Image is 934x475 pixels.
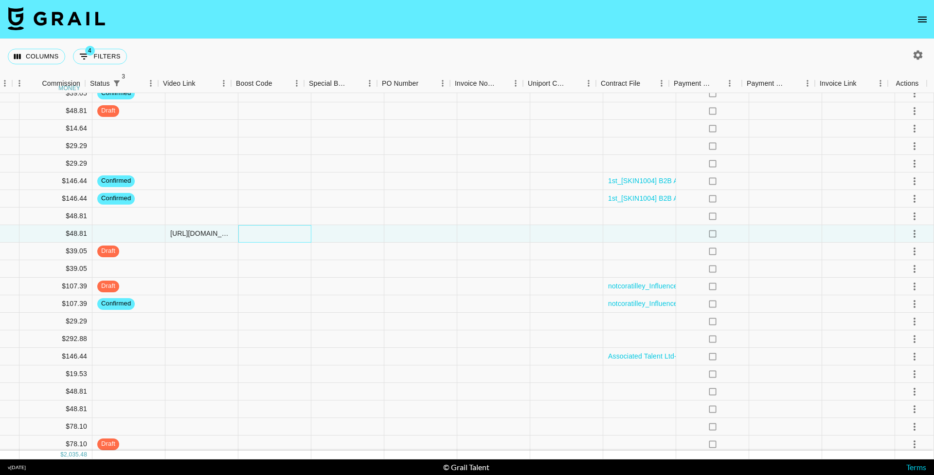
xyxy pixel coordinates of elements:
[382,74,418,93] div: PO Number
[119,72,128,81] span: 3
[19,330,92,348] div: $292.88
[19,85,92,102] div: $39.05
[906,296,923,312] button: select merge strategy
[896,74,919,93] div: Actions
[640,76,654,90] button: Sort
[568,76,581,90] button: Sort
[857,76,870,90] button: Sort
[97,282,119,291] span: draft
[97,176,135,186] span: confirmed
[906,401,923,418] button: select merge strategy
[304,74,377,93] div: Special Booking Type
[90,74,110,93] div: Status
[349,76,362,90] button: Sort
[163,74,196,93] div: Video Link
[906,103,923,119] button: select merge strategy
[19,155,92,172] div: $29.29
[455,74,495,93] div: Invoice Notes
[19,102,92,120] div: $48.81
[913,10,932,29] button: open drawer
[873,76,888,91] button: Menu
[272,76,286,90] button: Sort
[669,74,742,93] div: Payment Sent
[888,74,927,93] div: Actions
[110,76,124,90] button: Show filters
[906,120,923,137] button: select merge strategy
[19,208,92,225] div: $48.81
[19,365,92,383] div: $19.53
[97,89,135,98] span: confirmed
[906,366,923,382] button: select merge strategy
[508,76,523,91] button: Menu
[8,49,65,64] button: Select columns
[742,74,815,93] div: Payment Sent Date
[608,351,747,361] a: Associated Talent Ltd-Order Confirmation.pdf
[289,76,304,91] button: Menu
[906,418,923,435] button: select merge strategy
[906,331,923,347] button: select merge strategy
[19,400,92,418] div: $48.81
[608,193,765,203] a: 1st_[SKIN1004] B2B Agreement_grwmbysaraa.pdf
[144,76,158,91] button: Menu
[906,348,923,365] button: select merge strategy
[97,299,135,308] span: confirmed
[60,451,64,459] div: $
[124,76,137,90] button: Sort
[97,106,119,115] span: draft
[495,76,508,90] button: Sort
[523,74,596,93] div: Uniport Contact Email
[19,418,92,436] div: $78.10
[906,208,923,225] button: select merge strategy
[906,462,926,472] a: Terms
[58,85,80,91] div: money
[608,176,765,186] a: 1st_[SKIN1004] B2B Agreement_grwmbysaraa.pdf
[19,313,92,330] div: $29.29
[435,76,450,91] button: Menu
[64,451,87,459] div: 2,035.48
[906,243,923,260] button: select merge strategy
[19,243,92,260] div: $39.05
[19,383,92,400] div: $48.81
[85,46,95,56] span: 4
[712,76,725,90] button: Sort
[19,190,92,208] div: $146.44
[8,7,105,30] img: Grail Talent
[906,173,923,190] button: select merge strategy
[19,436,92,453] div: $78.10
[196,76,209,90] button: Sort
[28,76,42,90] button: Sort
[906,226,923,242] button: select merge strategy
[608,281,855,291] a: notcoratilley_Influencer Promotion Terms-KOL_DFSYYYXKOL20250724002.pdf
[906,313,923,330] button: select merge strategy
[236,74,272,93] div: Boost Code
[19,225,92,243] div: $48.81
[528,74,568,93] div: Uniport Contact Email
[85,74,158,93] div: Status
[216,76,231,91] button: Menu
[450,74,523,93] div: Invoice Notes
[906,436,923,453] button: select merge strategy
[19,172,92,190] div: $146.44
[97,439,119,449] span: draft
[19,278,92,295] div: $107.39
[820,74,857,93] div: Invoice Link
[19,137,92,155] div: $29.29
[815,74,888,93] div: Invoice Link
[906,261,923,277] button: select merge strategy
[906,383,923,400] button: select merge strategy
[906,155,923,172] button: select merge strategy
[97,247,119,256] span: draft
[170,228,233,238] div: https://www.tiktok.com/@mercedes_anmarie/video/7539620119710797069
[19,295,92,313] div: $107.39
[231,74,304,93] div: Boost Code
[906,278,923,295] button: select merge strategy
[906,190,923,207] button: select merge strategy
[418,76,432,90] button: Sort
[377,74,450,93] div: PO Number
[8,464,26,471] div: v [DATE]
[19,260,92,278] div: $39.05
[654,76,669,91] button: Menu
[722,76,737,91] button: Menu
[19,348,92,365] div: $146.44
[42,74,80,93] div: Commission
